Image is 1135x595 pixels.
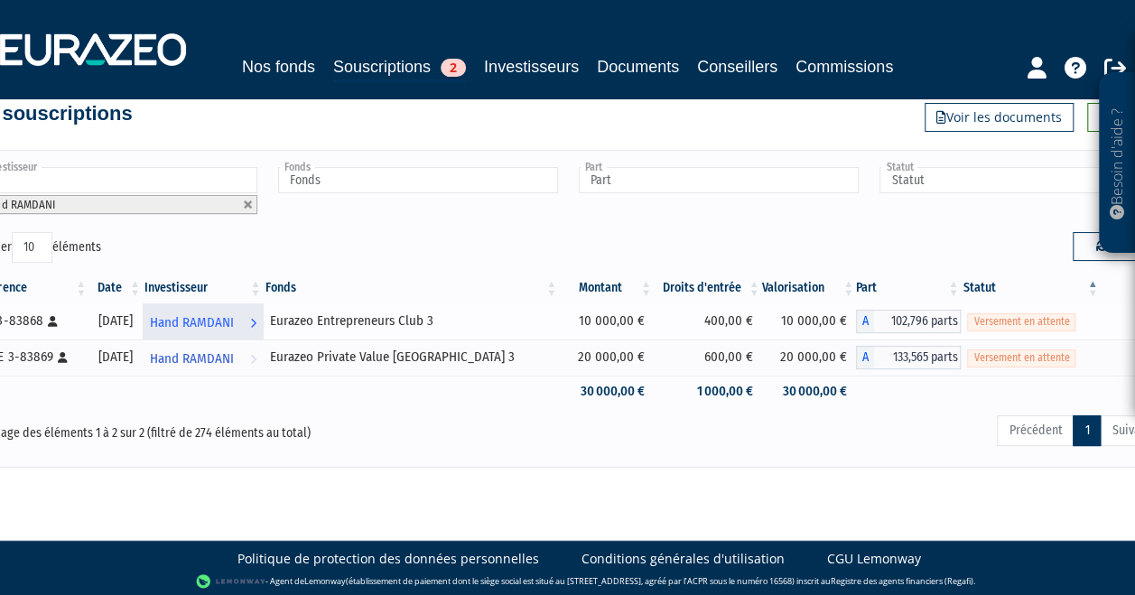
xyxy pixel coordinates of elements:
th: Part: activer pour trier la colonne par ordre croissant [856,273,961,303]
span: Hand RAMDANI [150,306,234,339]
td: 20 000,00 € [559,339,654,376]
div: - Agent de (établissement de paiement dont le siège social est situé au [STREET_ADDRESS], agréé p... [18,572,1117,590]
div: Eurazeo Private Value [GEOGRAPHIC_DATA] 3 [270,348,554,367]
a: Conditions générales d'utilisation [581,550,785,568]
div: [DATE] [95,348,136,367]
div: Eurazeo Entrepreneurs Club 3 [270,311,554,330]
a: Nos fonds [242,54,315,79]
p: Besoin d'aide ? [1107,82,1128,245]
th: Montant: activer pour trier la colonne par ordre croissant [559,273,654,303]
select: Afficheréléments [12,232,52,263]
a: Registre des agents financiers (Regafi) [831,574,973,586]
th: Fonds: activer pour trier la colonne par ordre croissant [264,273,560,303]
a: Souscriptions2 [333,54,466,82]
td: 10 000,00 € [559,303,654,339]
a: 1 [1073,415,1101,446]
i: [Français] Personne physique [58,352,68,363]
a: Investisseurs [484,54,579,79]
th: Date: activer pour trier la colonne par ordre croissant [88,273,143,303]
td: 20 000,00 € [762,339,857,376]
i: Voir l'investisseur [250,306,256,339]
td: 400,00 € [654,303,762,339]
a: Voir les documents [925,103,1074,132]
i: Voir l'investisseur [250,342,256,376]
span: 133,565 parts [874,346,961,369]
span: Versement en attente [967,349,1075,367]
a: Politique de protection des données personnelles [237,550,539,568]
th: Statut : activer pour trier la colonne par ordre d&eacute;croissant [961,273,1100,303]
a: Documents [597,54,679,79]
span: A [856,346,874,369]
th: Valorisation: activer pour trier la colonne par ordre croissant [762,273,857,303]
a: Hand RAMDANI [143,339,263,376]
a: Lemonway [304,574,346,586]
span: 2 [441,59,466,77]
td: 30 000,00 € [559,376,654,407]
a: Hand RAMDANI [143,303,263,339]
span: A [856,310,874,333]
td: 10 000,00 € [762,303,857,339]
span: Hand RAMDANI [150,342,234,376]
i: [Français] Personne physique [48,316,58,327]
td: 600,00 € [654,339,762,376]
span: 102,796 parts [874,310,961,333]
a: Commissions [795,54,893,79]
span: Versement en attente [967,313,1075,330]
th: Investisseur: activer pour trier la colonne par ordre croissant [143,273,263,303]
td: 30 000,00 € [762,376,857,407]
div: [DATE] [95,311,136,330]
th: Droits d'entrée: activer pour trier la colonne par ordre croissant [654,273,762,303]
a: Conseillers [697,54,777,79]
div: A - Eurazeo Entrepreneurs Club 3 [856,310,961,333]
td: 1 000,00 € [654,376,762,407]
a: CGU Lemonway [827,550,921,568]
img: logo-lemonway.png [196,572,265,590]
div: A - Eurazeo Private Value Europe 3 [856,346,961,369]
